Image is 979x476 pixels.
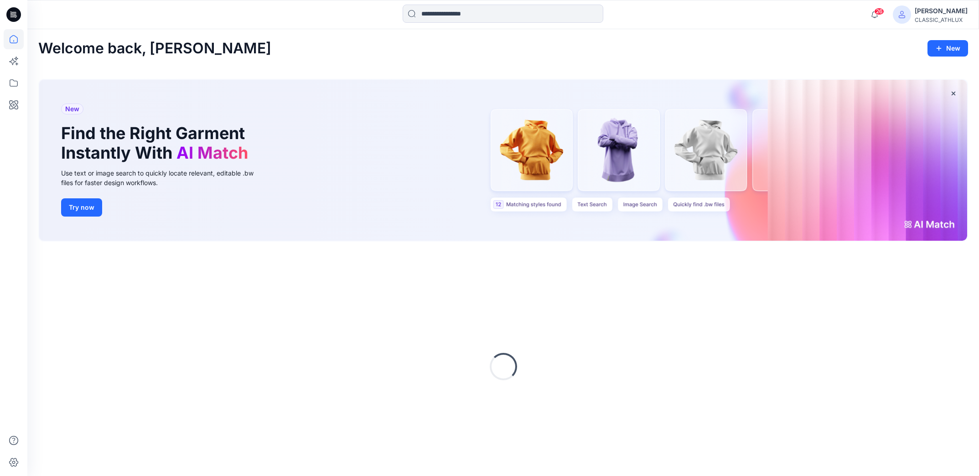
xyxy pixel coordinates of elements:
[176,143,248,163] span: AI Match
[915,16,968,23] div: CLASSIC_ATHLUX
[61,124,253,163] h1: Find the Right Garment Instantly With
[38,40,271,57] h2: Welcome back, [PERSON_NAME]
[898,11,906,18] svg: avatar
[61,198,102,217] button: Try now
[65,103,79,114] span: New
[874,8,884,15] span: 26
[927,40,968,57] button: New
[61,168,266,187] div: Use text or image search to quickly locate relevant, editable .bw files for faster design workflows.
[915,5,968,16] div: [PERSON_NAME]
